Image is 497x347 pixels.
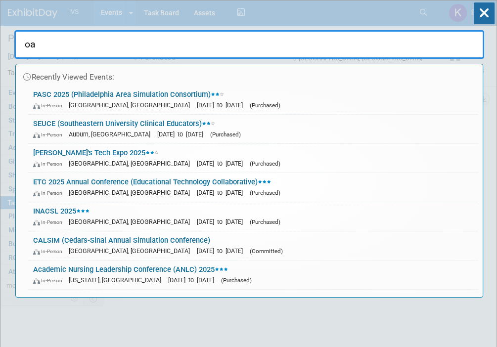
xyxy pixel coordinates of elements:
span: [DATE] to [DATE] [197,218,248,225]
span: In-Person [33,248,67,255]
span: (Purchased) [221,277,252,284]
a: INACSL 2025 In-Person [GEOGRAPHIC_DATA], [GEOGRAPHIC_DATA] [DATE] to [DATE] (Purchased) [28,202,478,231]
span: [DATE] to [DATE] [197,247,248,255]
span: [GEOGRAPHIC_DATA], [GEOGRAPHIC_DATA] [69,189,195,196]
input: Search for Events or People... [14,30,484,59]
span: [GEOGRAPHIC_DATA], [GEOGRAPHIC_DATA] [69,218,195,225]
a: SEUCE (Southeastern University Clinical Educators) In-Person Auburn, [GEOGRAPHIC_DATA] [DATE] to ... [28,115,478,143]
span: In-Person [33,131,67,138]
span: (Committed) [250,248,283,255]
span: [DATE] to [DATE] [168,276,219,284]
span: [DATE] to [DATE] [197,160,248,167]
span: Auburn, [GEOGRAPHIC_DATA] [69,130,155,138]
span: [DATE] to [DATE] [197,101,248,109]
span: [GEOGRAPHIC_DATA], [GEOGRAPHIC_DATA] [69,247,195,255]
span: [DATE] to [DATE] [157,130,208,138]
span: (Purchased) [250,102,280,109]
span: [GEOGRAPHIC_DATA], [GEOGRAPHIC_DATA] [69,101,195,109]
span: In-Person [33,190,67,196]
span: In-Person [33,219,67,225]
span: In-Person [33,102,67,109]
span: [US_STATE], [GEOGRAPHIC_DATA] [69,276,166,284]
a: CALSIM (Cedars-Sinai Annual Simulation Conference) In-Person [GEOGRAPHIC_DATA], [GEOGRAPHIC_DATA]... [28,231,478,260]
a: ETC 2025 Annual Conference (Educational Technology Collaborative) In-Person [GEOGRAPHIC_DATA], [G... [28,173,478,202]
span: (Purchased) [250,160,280,167]
span: [DATE] to [DATE] [197,189,248,196]
a: Academic Nursing Leadership Conference (ANLC) 2025 In-Person [US_STATE], [GEOGRAPHIC_DATA] [DATE]... [28,260,478,289]
span: (Purchased) [210,131,241,138]
a: PASC 2025 (Philadelphia Area Simulation Consortium) In-Person [GEOGRAPHIC_DATA], [GEOGRAPHIC_DATA... [28,86,478,114]
span: [GEOGRAPHIC_DATA], [GEOGRAPHIC_DATA] [69,160,195,167]
span: In-Person [33,161,67,167]
span: In-Person [33,277,67,284]
a: [PERSON_NAME]'s Tech Expo 2025 In-Person [GEOGRAPHIC_DATA], [GEOGRAPHIC_DATA] [DATE] to [DATE] (P... [28,144,478,173]
span: (Purchased) [250,189,280,196]
span: (Purchased) [250,218,280,225]
div: Recently Viewed Events: [21,64,478,86]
